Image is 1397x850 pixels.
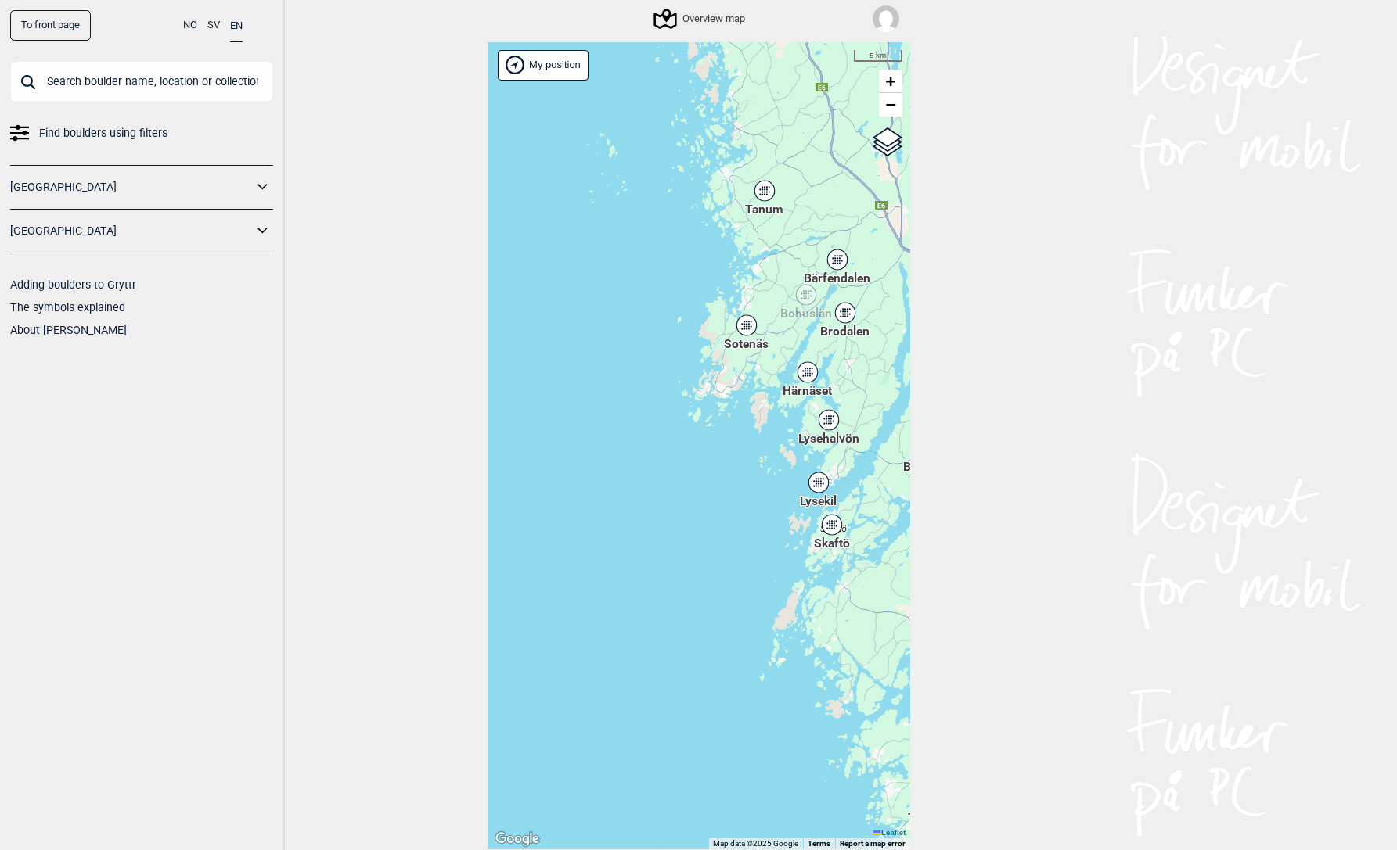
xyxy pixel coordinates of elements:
button: NO [183,10,197,41]
img: User fallback1 [873,5,899,32]
a: The symbols explained [10,301,125,314]
img: Google [491,829,543,849]
div: Härnäset [803,368,812,377]
input: Search boulder name, location or collection [10,61,273,102]
a: Find boulders using filters [10,122,273,145]
div: Sotenäs [742,321,751,330]
div: Show my position [498,50,589,81]
a: About [PERSON_NAME] [10,324,127,336]
a: Layers [873,124,902,159]
div: Skaftö [827,520,837,529]
button: EN [230,10,243,42]
a: [GEOGRAPHIC_DATA] [10,220,253,242]
div: Bärfendalen [833,255,842,264]
a: Terms (opens in new tab) [808,839,830,848]
div: Overview map [656,9,745,28]
div: Lysekil [814,478,823,487]
span: − [885,95,895,114]
span: + [885,71,895,91]
a: Report a map error [840,839,906,848]
div: 5 km [854,50,902,63]
div: Brodalen [841,308,850,317]
button: SV [207,10,220,41]
div: Bohuslän [801,290,811,299]
a: Open this area in Google Maps (opens a new window) [491,829,543,849]
div: Tanum [760,186,769,195]
a: [GEOGRAPHIC_DATA] [10,176,253,199]
span: Find boulders using filters [39,122,167,145]
a: Zoom in [879,70,902,93]
div: Lysehalvön [824,415,834,425]
span: Map data ©2025 Google [713,839,798,848]
a: To front page [10,10,91,41]
a: Adding boulders to Gryttr [10,278,136,291]
a: Zoom out [879,93,902,117]
a: Leaflet [873,828,906,837]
